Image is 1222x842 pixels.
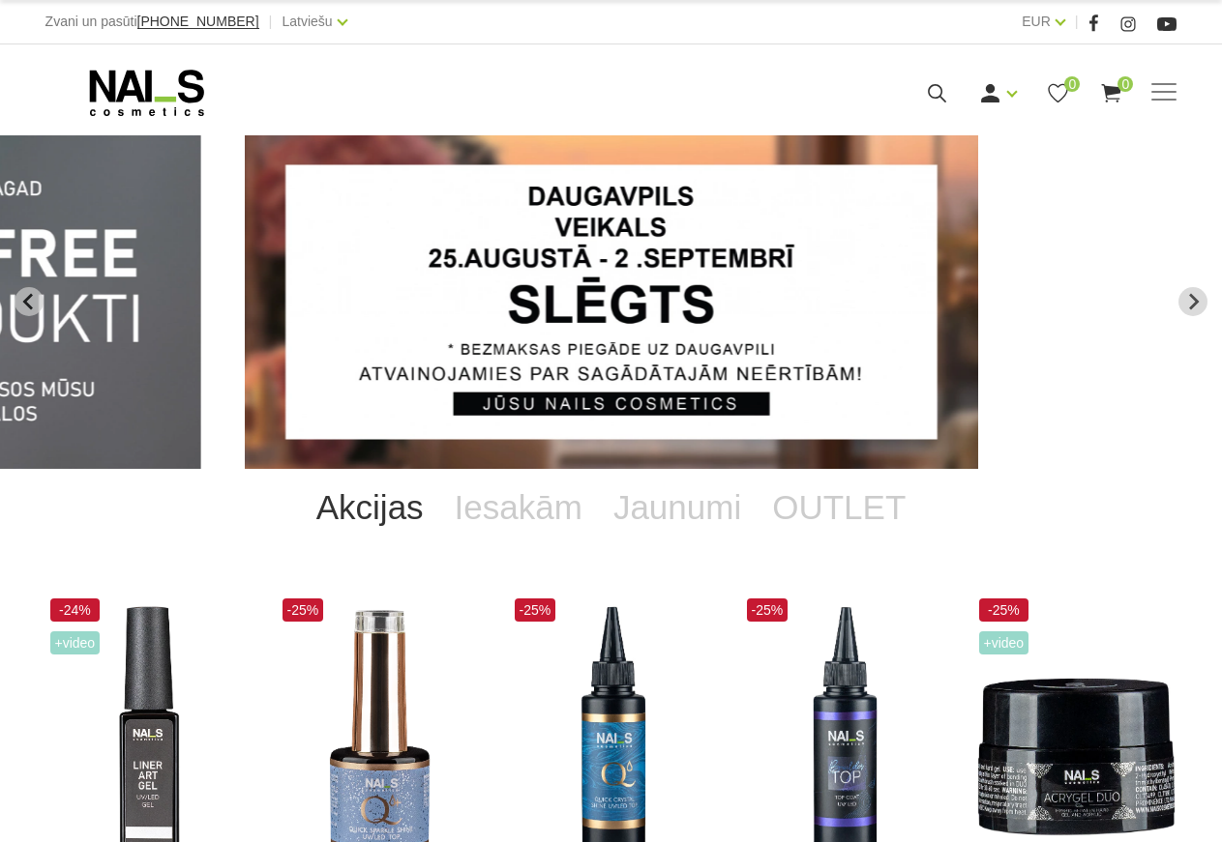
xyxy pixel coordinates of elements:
span: +Video [979,631,1029,654]
a: 0 [1046,81,1070,105]
span: | [1075,10,1079,34]
span: 0 [1064,76,1080,92]
a: Latviešu [282,10,332,33]
button: Next slide [1178,287,1207,316]
span: +Video [50,631,101,654]
span: -24% [50,598,101,622]
a: 0 [1099,81,1123,105]
span: 0 [1118,76,1133,92]
a: Jaunumi [598,469,757,546]
span: -25% [747,598,789,622]
li: 2 of 12 [245,135,978,469]
a: [PHONE_NUMBER] [137,15,259,29]
span: -25% [283,598,324,622]
a: OUTLET [757,469,921,546]
a: Iesakām [439,469,598,546]
button: Go to last slide [15,287,44,316]
span: | [269,10,273,34]
a: EUR [1022,10,1051,33]
div: Zvani un pasūti [45,10,259,34]
span: -25% [515,598,556,622]
span: [PHONE_NUMBER] [137,14,259,29]
a: Akcijas [301,469,439,546]
span: -25% [979,598,1029,622]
